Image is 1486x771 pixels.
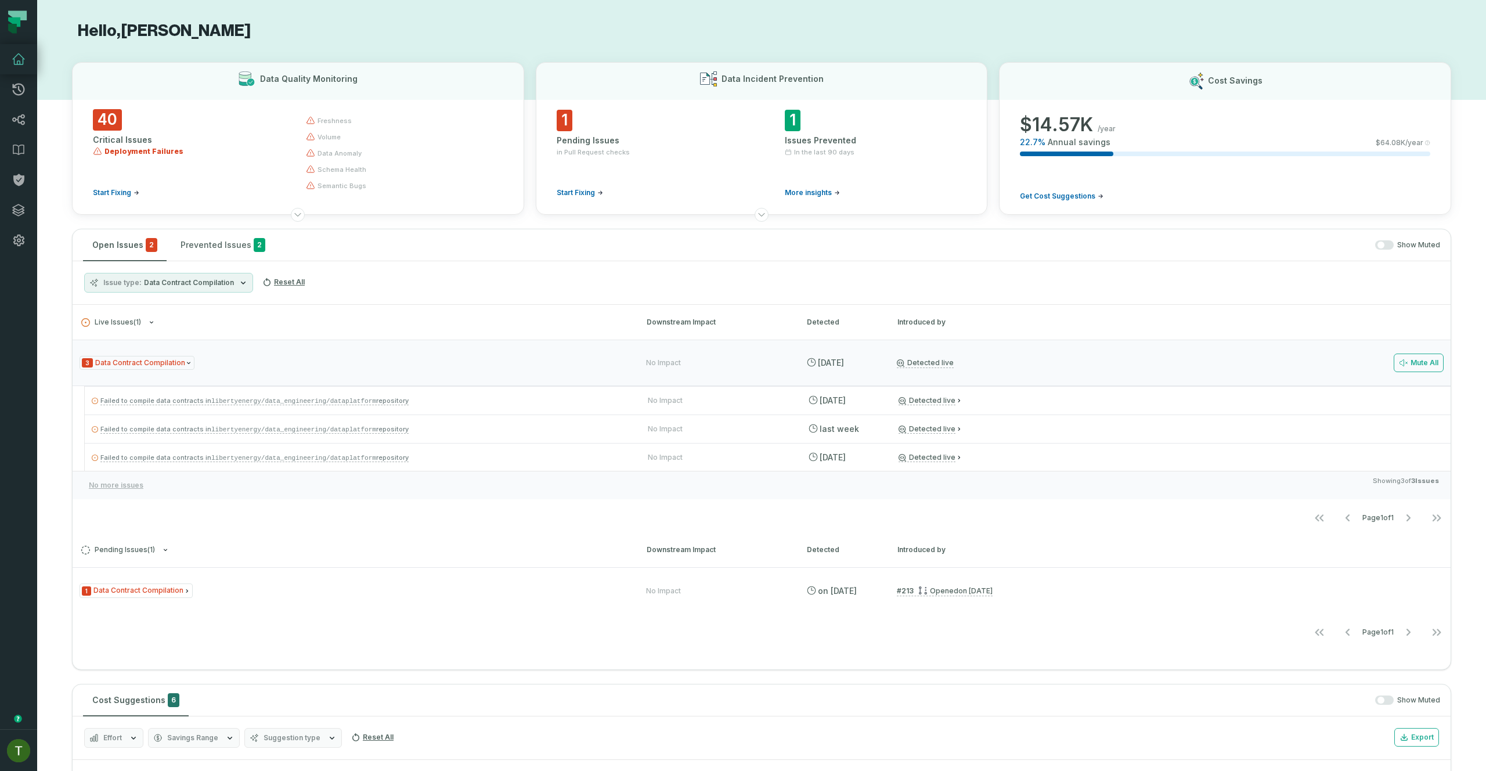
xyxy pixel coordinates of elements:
button: Go to last page [1423,506,1451,529]
button: Data Quality Monitoring40Critical IssuesDeployment FailuresStart Fixingfreshnessvolumedata anomal... [72,62,524,215]
span: 40 [93,109,122,131]
button: Issue typeData Contract Compilation [84,273,253,293]
a: Get Cost Suggestions [1020,192,1103,201]
span: 2 [254,238,265,252]
span: 22.7 % [1020,136,1045,148]
div: Detected [807,545,877,555]
a: #213Opened[DATE] 10:03:31 PM [897,586,993,596]
button: Cost Savings$14.57K/year22.7%Annual savings$64.08K/yearGet Cost Suggestions [999,62,1451,215]
span: Pending Issues ( 1 ) [81,546,155,554]
button: Go to previous page [1334,506,1362,529]
code: libertyenergy/data_engineering/dataplatform [211,426,376,433]
button: Reset All [258,273,309,291]
div: No Impact [648,453,683,462]
img: avatar of Tomer Galun [7,739,30,762]
button: Export [1394,728,1439,747]
div: Pending Issues(1) [73,567,1451,646]
span: Severity [82,586,91,596]
a: Start Fixing [557,188,603,197]
code: libertyenergy/data_engineering/dataplatform [211,398,376,405]
div: Show Muted [193,696,1440,705]
div: No Impact [648,396,683,405]
button: Cost Suggestions [83,684,189,716]
div: Opened [918,586,993,595]
span: $ 64.08K /year [1376,138,1423,147]
relative-time: Sep 25, 2025, 2:01 AM GMT+3 [818,358,844,368]
button: Suggestion type [244,728,342,748]
button: Effort [84,728,143,748]
button: Go to previous page [1334,621,1362,644]
button: Data Incident Prevention1Pending Issuesin Pull Request checksStart Fixing1Issues PreventedIn the ... [536,62,988,215]
button: Reset All [347,728,398,747]
relative-time: Sep 19, 2025, 1:04 AM GMT+3 [820,452,846,462]
relative-time: Sep 24, 2025, 1:01 AM GMT+3 [820,424,859,434]
h1: Hello, [PERSON_NAME] [72,21,1451,41]
div: Downstream Impact [647,317,786,327]
div: No Impact [646,358,681,368]
nav: pagination [73,621,1451,644]
span: Failed to compile data contracts in repository [100,453,409,462]
span: Failed to compile data contracts in repository [100,425,409,433]
h3: Data Quality Monitoring [260,73,358,85]
span: data anomaly [318,149,362,158]
span: semantic bugs [318,181,366,190]
span: Data Contract Compilation [144,278,234,287]
span: Issue Type [80,356,194,370]
span: More insights [785,188,832,197]
span: 1 [557,110,572,131]
div: Pending Issues [557,135,738,146]
span: Issue Type [80,583,193,598]
button: Mute All [1394,354,1444,372]
span: Annual savings [1048,136,1110,148]
a: More insights [785,188,840,197]
a: Detected live [899,453,955,462]
button: Go to first page [1305,621,1333,644]
code: libertyenergy/data_engineering/dataplatform [211,455,376,462]
div: No Impact [648,424,683,434]
div: Show Muted [279,240,1440,250]
span: in Pull Request checks [557,147,630,157]
div: Introduced by [897,317,1002,327]
button: Savings Range [148,728,240,748]
a: Detected live [899,424,955,434]
span: critical issues and errors combined [146,238,157,252]
div: Detected [807,317,877,327]
div: Live Issues(1) [73,340,1451,532]
span: $ 14.57K [1020,113,1093,136]
span: Effort [103,733,122,743]
span: Start Fixing [93,188,131,197]
a: Detected live [897,358,954,368]
relative-time: Sep 25, 2025, 2:01 AM GMT+3 [820,395,846,405]
button: Go to last page [1423,621,1451,644]
span: Live Issues ( 1 ) [81,318,141,327]
div: Critical Issues [93,134,285,146]
span: 6 [168,693,179,707]
ul: Page 1 of 1 [1305,621,1451,644]
div: Tooltip anchor [13,714,23,724]
div: Issues Prevented [785,135,966,146]
span: Start Fixing [557,188,595,197]
nav: pagination [73,506,1451,529]
span: /year [1098,124,1116,134]
h3: Cost Savings [1208,75,1263,87]
h3: Data Incident Prevention [722,73,824,85]
span: Savings Range [167,733,218,743]
div: Downstream Impact [647,545,786,555]
span: Severity [82,358,93,368]
ul: Page 1 of 1 [1305,506,1451,529]
button: Go to next page [1394,621,1422,644]
a: Detected live [899,396,955,405]
span: Issue type [103,278,142,287]
span: In the last 90 days [794,147,854,157]
div: Introduced by [897,545,1002,555]
button: Open Issues [83,229,167,261]
span: Get Cost Suggestions [1020,192,1095,201]
button: Live Issues(1) [81,318,626,327]
span: Showing 3 of [1373,476,1439,495]
span: Deployment Failures [104,147,183,156]
button: Go to first page [1305,506,1333,529]
button: Prevented Issues [171,229,275,261]
span: 1 [785,110,800,131]
relative-time: Aug 6, 2025, 10:03 PM GMT+3 [958,586,993,595]
button: Go to next page [1394,506,1422,529]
